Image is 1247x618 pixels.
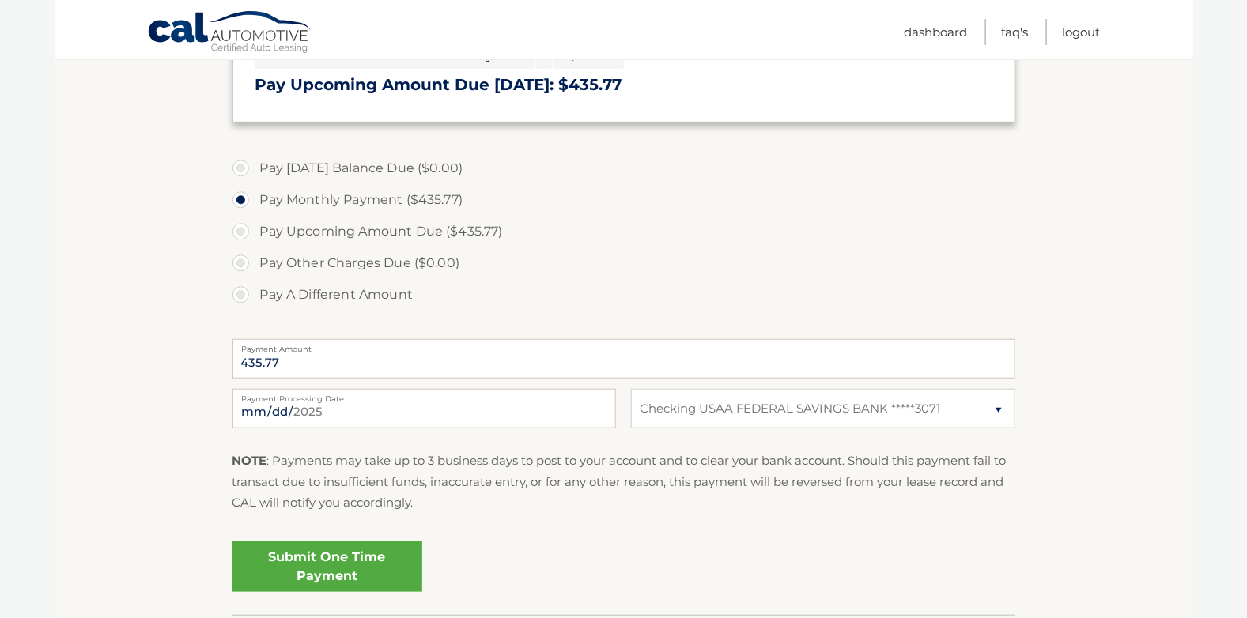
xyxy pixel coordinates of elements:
[232,541,422,592] a: Submit One Time Payment
[232,339,1015,352] label: Payment Amount
[147,10,313,56] a: Cal Automotive
[232,389,616,428] input: Payment Date
[232,389,616,401] label: Payment Processing Date
[255,75,992,95] h3: Pay Upcoming Amount Due [DATE]: $435.77
[232,216,1015,247] label: Pay Upcoming Amount Due ($435.77)
[1002,19,1029,45] a: FAQ's
[905,19,968,45] a: Dashboard
[1063,19,1101,45] a: Logout
[232,450,1015,513] p: : Payments may take up to 3 business days to post to your account and to clear your bank account....
[232,153,1015,184] label: Pay [DATE] Balance Due ($0.00)
[232,184,1015,216] label: Pay Monthly Payment ($435.77)
[232,339,1015,379] input: Payment Amount
[232,279,1015,311] label: Pay A Different Amount
[232,247,1015,279] label: Pay Other Charges Due ($0.00)
[232,453,267,468] strong: NOTE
